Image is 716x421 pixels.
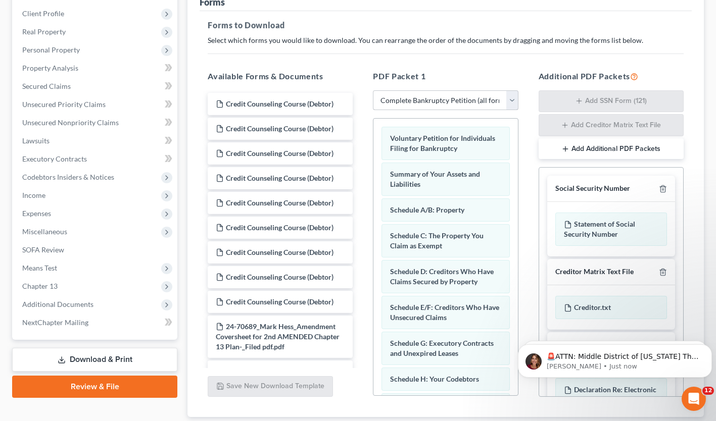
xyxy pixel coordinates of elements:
[226,273,333,281] span: Credit Counseling Course (Debtor)
[226,149,333,157] span: Credit Counseling Course (Debtor)
[22,64,78,72] span: Property Analysis
[14,313,177,332] a: NextChapter Mailing
[22,9,64,18] span: Client Profile
[22,264,57,272] span: Means Test
[216,367,333,386] span: 24-70689_Mark Hess_2nd AMENDED Chapter 13 Plan_filed-pdf
[14,114,177,132] a: Unsecured Nonpriority Claims
[682,387,706,411] iframe: Intercom live chat
[22,282,58,290] span: Chapter 13
[226,99,333,108] span: Credit Counseling Course (Debtor)
[22,300,93,308] span: Additional Documents
[22,209,51,218] span: Expenses
[226,124,333,133] span: Credit Counseling Course (Debtor)
[226,198,333,207] span: Credit Counseling Course (Debtor)
[14,150,177,168] a: Executory Contracts
[22,45,80,54] span: Personal Property
[22,245,64,254] span: SOFA Review
[390,339,494,357] span: Schedule G: Executory Contracts and Unexpired Leases
[555,184,630,193] div: Social Security Number
[555,267,634,277] div: Creditor Matrix Text File
[14,241,177,259] a: SOFA Review
[12,376,177,398] a: Review & File
[208,19,684,31] h5: Forms to Download
[390,205,464,214] span: Schedule A/B: Property
[14,77,177,95] a: Secured Claims
[390,267,494,286] span: Schedule D: Creditors Who Have Claims Secured by Property
[514,323,716,394] iframe: Intercom notifications message
[14,59,177,77] a: Property Analysis
[208,35,684,45] p: Select which forms you would like to download. You can rearrange the order of the documents by dr...
[226,248,333,256] span: Credit Counseling Course (Debtor)
[22,191,45,199] span: Income
[555,213,667,246] div: Statement of Social Security Number
[22,318,88,327] span: NextChapter Mailing
[226,223,333,232] span: Credit Counseling Course (Debtor)
[22,154,87,163] span: Executory Contracts
[226,174,333,182] span: Credit Counseling Course (Debtor)
[22,100,106,109] span: Unsecured Priority Claims
[390,231,484,250] span: Schedule C: The Property You Claim as Exempt
[226,297,333,306] span: Credit Counseling Course (Debtor)
[390,375,479,383] span: Schedule H: Your Codebtors
[22,136,50,145] span: Lawsuits
[390,170,480,188] span: Summary of Your Assets and Liabilities
[373,70,518,82] h5: PDF Packet 1
[390,134,495,152] span: Voluntary Petition for Individuals Filing for Bankruptcy
[702,387,714,395] span: 12
[14,95,177,114] a: Unsecured Priority Claims
[22,27,66,36] span: Real Property
[14,132,177,150] a: Lawsuits
[22,82,71,90] span: Secured Claims
[208,376,333,397] button: Save New Download Template
[22,227,67,236] span: Miscellaneous
[539,70,684,82] h5: Additional PDF Packets
[12,348,177,372] a: Download & Print
[539,138,684,160] button: Add Additional PDF Packets
[22,173,114,181] span: Codebtors Insiders & Notices
[539,114,684,136] button: Add Creditor Matrix Text File
[539,90,684,113] button: Add SSN Form (121)
[216,322,340,351] span: 24-70689_Mark Hess_Amendment Coversheet for 2nd AMENDED Chapter 13 Plan-_Filed pdf.pdf
[22,118,119,127] span: Unsecured Nonpriority Claims
[390,303,499,322] span: Schedule E/F: Creditors Who Have Unsecured Claims
[555,296,667,319] div: Creditor.txt
[208,70,353,82] h5: Available Forms & Documents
